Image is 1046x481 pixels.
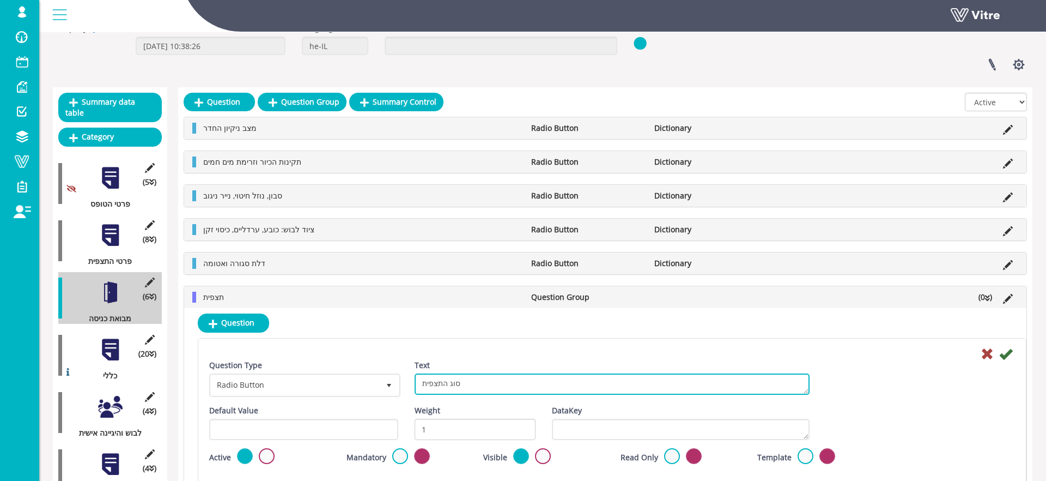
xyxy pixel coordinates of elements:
span: (20 ) [138,348,156,359]
label: Weight [415,405,440,416]
label: Default Value [209,405,258,416]
a: Summary data table [58,93,162,122]
span: (5 ) [143,177,156,188]
span: סבון, נוזל חיטוי, נייר ניגוב [203,190,282,201]
li: Radio Button [526,224,649,235]
div: כללי [58,370,154,381]
li: Dictionary [649,258,772,269]
label: Mandatory [346,452,386,463]
span: תצפית [203,292,224,302]
li: Dictionary [649,123,772,134]
a: Question [184,93,255,111]
span: (4 ) [143,406,156,417]
img: yes [634,37,647,50]
label: Read Only [621,452,658,463]
span: select [379,375,399,395]
div: לבוש והיגיינה אישית [58,428,154,438]
a: Category [58,128,162,146]
div: פרטי הטופס [58,199,154,209]
a: Summary Control [349,93,443,111]
div: מבואת כניסה [58,313,154,324]
label: Visible [483,452,507,463]
a: Question [198,314,269,332]
div: פרטי התצפית [58,256,154,267]
span: (4 ) [143,463,156,474]
label: Template [757,452,792,463]
span: תקינות הכיור וזרימת מים חמים [203,157,301,167]
span: ציוד לבוש: כובע, ערדליים, כיסוי זקן [203,224,314,235]
li: Radio Button [526,123,649,134]
span: (6 ) [143,291,156,302]
span: מצב ניקיון החדר [203,123,257,133]
span: (8 ) [143,234,156,245]
label: Text [415,360,430,371]
span: Radio Button [211,375,379,395]
li: (0 ) [973,292,998,303]
span: דלת סגורה ואטומה [203,258,265,268]
li: Radio Button [526,157,649,167]
label: Question Type [209,360,262,371]
li: Radio Button [526,258,649,269]
a: Question Group [258,93,346,111]
label: Active [209,452,231,463]
li: Question Group [526,292,649,303]
li: Dictionary [649,190,772,201]
li: Radio Button [526,190,649,201]
label: DataKey [552,405,582,416]
li: Dictionary [649,224,772,235]
li: Dictionary [649,157,772,167]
